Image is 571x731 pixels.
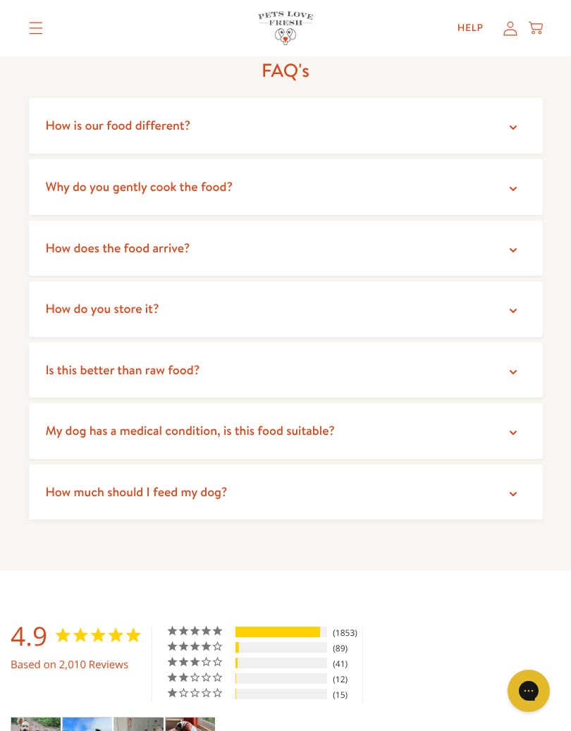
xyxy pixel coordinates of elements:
[46,422,335,439] span: My dog has a medical condition, is this food suitable?
[235,627,327,637] div: 5-Star Ratings
[235,642,327,653] div: 4-Star Ratings
[235,627,320,637] div: 92%
[29,403,543,459] summary: My dog has a medical condition, is this food suitable?
[60,59,511,82] h2: FAQ's
[46,483,228,500] span: How much should I feed my dog?
[166,656,233,668] div: 3 ★
[166,641,233,653] div: 4 ★
[329,627,359,639] div: 1853
[446,14,495,42] a: Help
[29,465,543,520] summary: How much should I feed my dog?
[235,658,327,668] div: 3-Star Ratings
[11,618,47,653] strong: 4.9
[235,642,239,653] div: 4%
[235,658,238,668] div: 2%
[46,239,190,257] span: How does the food arrive?
[29,221,543,276] summary: How does the food arrive?
[29,159,543,215] summary: Why do you gently cook the food?
[29,343,543,398] summary: Is this better than raw food?
[166,672,233,684] div: 2 ★
[166,687,233,699] div: 1 ★
[329,642,359,654] div: 89
[235,673,327,684] div: 2-Star Ratings
[235,689,236,699] div: 1%
[11,656,128,675] span: Based on 2,010 Reviews
[29,98,543,154] summary: How is our food different?
[46,116,191,134] span: How is our food different?
[501,665,557,717] iframe: Gorgias live chat messenger
[166,625,233,637] div: 5 ★
[235,689,327,699] div: 1-Star Ratings
[29,281,543,337] summary: How do you store it?
[329,689,359,701] div: 15
[46,178,233,195] span: Why do you gently cook the food?
[18,11,54,46] summary: Translation missing: en.sections.header.menu
[235,673,236,684] div: 1%
[258,11,313,44] img: Pets Love Fresh
[46,300,159,317] span: How do you store it?
[329,658,359,670] div: 41
[329,673,359,685] div: 12
[46,361,200,379] span: Is this better than raw food?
